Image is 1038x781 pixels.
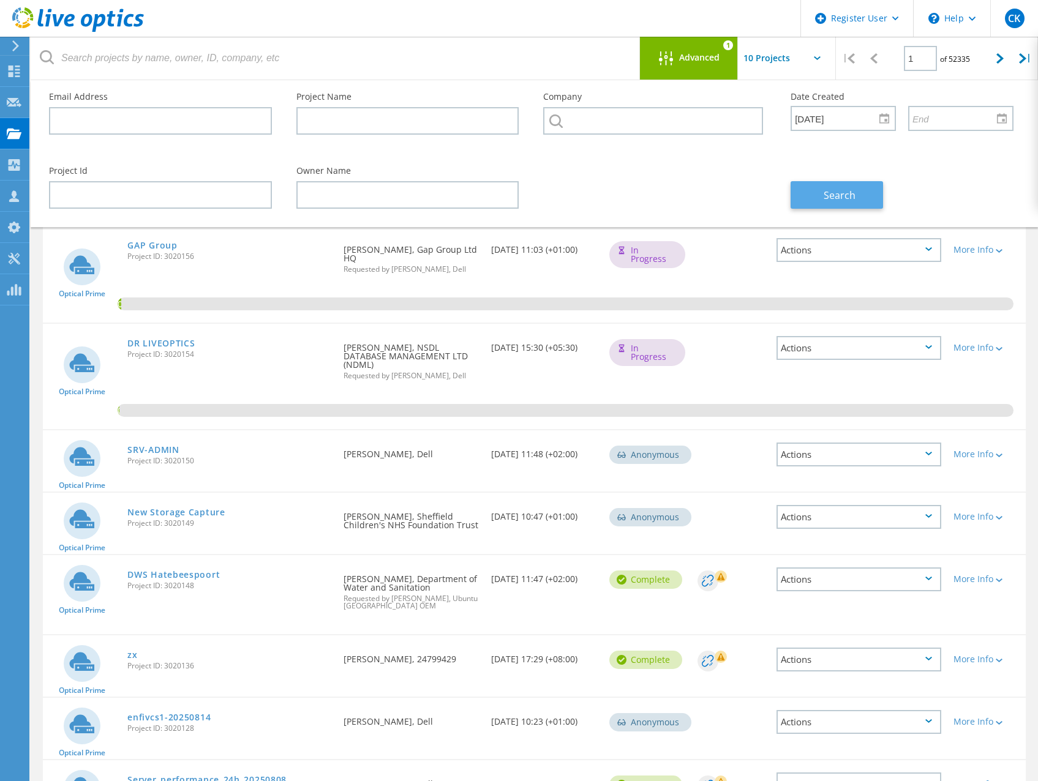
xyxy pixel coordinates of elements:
div: [PERSON_NAME], Gap Group Ltd HQ [337,226,485,285]
label: Project Name [296,92,519,101]
div: [DATE] 11:47 (+02:00) [485,555,603,596]
a: Live Optics Dashboard [12,26,144,34]
label: Date Created [791,92,1014,101]
div: [DATE] 11:48 (+02:00) [485,430,603,471]
div: [DATE] 15:30 (+05:30) [485,324,603,364]
span: Optical Prime [59,749,105,757]
div: More Info [953,717,1020,726]
div: [DATE] 10:47 (+01:00) [485,493,603,533]
label: Company [543,92,766,101]
span: Project ID: 3020136 [127,662,331,670]
div: [PERSON_NAME], 24799429 [337,635,485,676]
span: Project ID: 3020149 [127,520,331,527]
div: Actions [777,648,941,671]
span: Search [824,189,856,202]
div: More Info [953,245,1020,254]
div: More Info [953,575,1020,583]
svg: \n [928,13,939,24]
button: Search [791,181,883,209]
div: [DATE] 10:23 (+01:00) [485,698,603,738]
div: More Info [953,343,1020,352]
div: In Progress [609,241,685,268]
div: Complete [609,570,682,589]
div: More Info [953,512,1020,521]
div: [DATE] 11:03 (+01:00) [485,226,603,266]
span: CK [1008,13,1020,23]
span: Project ID: 3020148 [127,582,331,589]
span: Project ID: 3020150 [127,457,331,465]
div: In Progress [609,339,685,366]
div: | [836,37,861,80]
span: Requested by [PERSON_NAME], Ubuntu [GEOGRAPHIC_DATA] OEM [344,595,479,610]
span: Optical Prime [59,687,105,694]
div: Anonymous [609,446,691,464]
span: Optical Prime [59,607,105,614]
div: [DATE] 17:29 (+08:00) [485,635,603,676]
span: Requested by [PERSON_NAME], Dell [344,372,479,379]
div: Complete [609,651,682,669]
label: Owner Name [296,166,519,175]
div: Actions [777,567,941,591]
a: DWS Hatebeespoort [127,570,220,579]
a: zx [127,651,137,659]
a: SRV-ADMIN [127,446,179,454]
div: [PERSON_NAME], Department of Water and Sanitation [337,555,485,622]
span: Optical Prime [59,544,105,551]
div: Actions [777,710,941,734]
span: of 52335 [940,54,970,64]
div: [PERSON_NAME], NSDL DATABASE MANAGEMENT LTD (NDML) [337,324,485,392]
span: Advanced [679,53,720,62]
div: [PERSON_NAME], Dell [337,430,485,471]
div: More Info [953,655,1020,663]
input: End [909,106,1004,130]
span: Optical Prime [59,388,105,395]
a: enfivcs1-20250814 [127,713,211,722]
div: | [1013,37,1038,80]
a: New Storage Capture [127,508,225,517]
span: 0.42% [118,297,121,308]
span: Project ID: 3020156 [127,253,331,260]
span: Project ID: 3020154 [127,351,331,358]
a: GAP Group [127,241,177,250]
div: Actions [777,505,941,529]
span: Requested by [PERSON_NAME], Dell [344,266,479,273]
div: Actions [777,443,941,466]
label: Project Id [49,166,272,175]
div: Anonymous [609,508,691,526]
div: Actions [777,336,941,360]
div: [PERSON_NAME], Dell [337,698,485,738]
div: More Info [953,450,1020,458]
input: Start [792,106,886,130]
div: Actions [777,238,941,262]
div: [PERSON_NAME], Sheffield Children's NHS Foundation Trust [337,493,485,542]
div: Anonymous [609,713,691,731]
span: Optical Prime [59,482,105,489]
span: Optical Prime [59,290,105,297]
input: Search projects by name, owner, ID, company, etc [31,37,641,80]
span: Project ID: 3020128 [127,725,331,732]
label: Email Address [49,92,272,101]
a: DR LIVEOPTICS [127,339,195,348]
span: 0.18% [118,404,119,415]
